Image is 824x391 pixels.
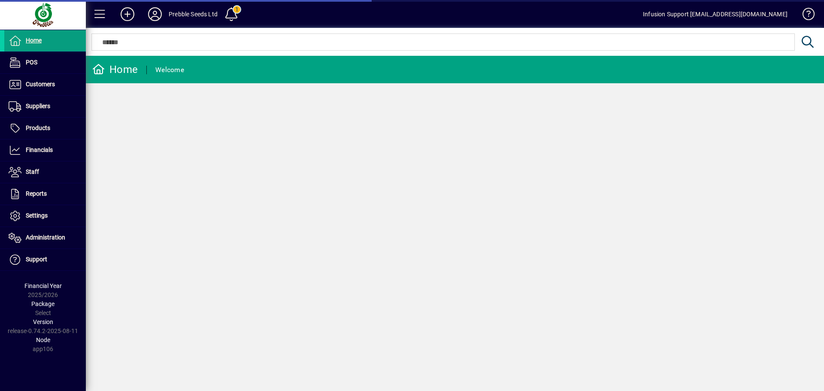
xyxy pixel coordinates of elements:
[31,300,55,307] span: Package
[26,146,53,153] span: Financials
[26,168,39,175] span: Staff
[4,205,86,227] a: Settings
[26,103,50,109] span: Suppliers
[4,139,86,161] a: Financials
[169,7,218,21] div: Prebble Seeds Ltd
[4,118,86,139] a: Products
[26,190,47,197] span: Reports
[155,63,184,77] div: Welcome
[643,7,788,21] div: Infusion Support [EMAIL_ADDRESS][DOMAIN_NAME]
[4,183,86,205] a: Reports
[26,59,37,66] span: POS
[36,336,50,343] span: Node
[24,282,62,289] span: Financial Year
[141,6,169,22] button: Profile
[26,81,55,88] span: Customers
[26,256,47,263] span: Support
[4,96,86,117] a: Suppliers
[4,161,86,183] a: Staff
[4,52,86,73] a: POS
[26,234,65,241] span: Administration
[796,2,813,30] a: Knowledge Base
[26,37,42,44] span: Home
[26,124,50,131] span: Products
[26,212,48,219] span: Settings
[33,318,53,325] span: Version
[92,63,138,76] div: Home
[4,249,86,270] a: Support
[4,227,86,249] a: Administration
[4,74,86,95] a: Customers
[114,6,141,22] button: Add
